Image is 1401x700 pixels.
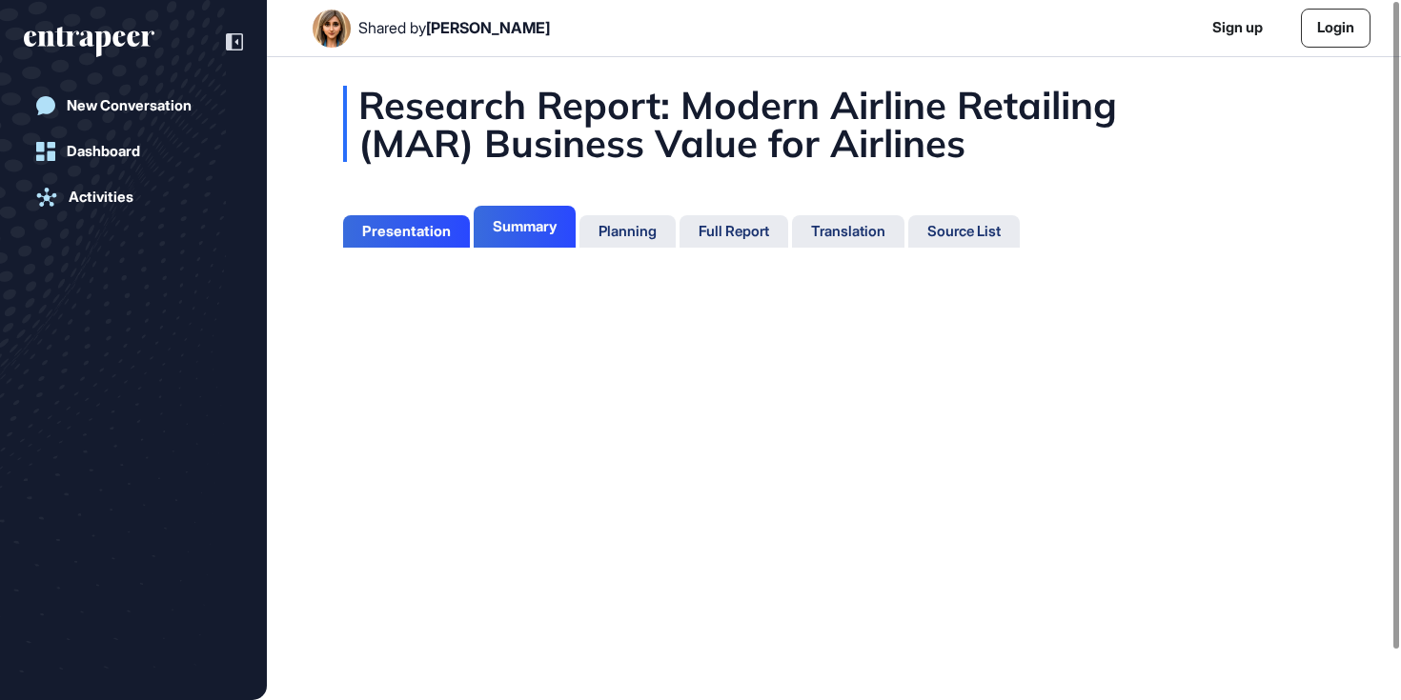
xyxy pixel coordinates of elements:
div: Source List [927,223,1001,240]
div: Activities [69,189,133,206]
div: Summary [493,218,557,235]
div: Full Report [699,223,769,240]
div: Research Report: Modern Airline Retailing (MAR) Business Value for Airlines [343,86,1325,162]
div: Presentation [362,223,451,240]
a: Login [1301,9,1371,48]
div: Dashboard [67,143,140,160]
span: [PERSON_NAME] [426,18,550,37]
div: Planning [599,223,657,240]
div: Translation [811,223,885,240]
div: New Conversation [67,97,192,114]
div: Shared by [358,19,550,37]
img: User Image [313,10,351,48]
div: entrapeer-logo [24,27,154,57]
a: Sign up [1212,17,1263,39]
